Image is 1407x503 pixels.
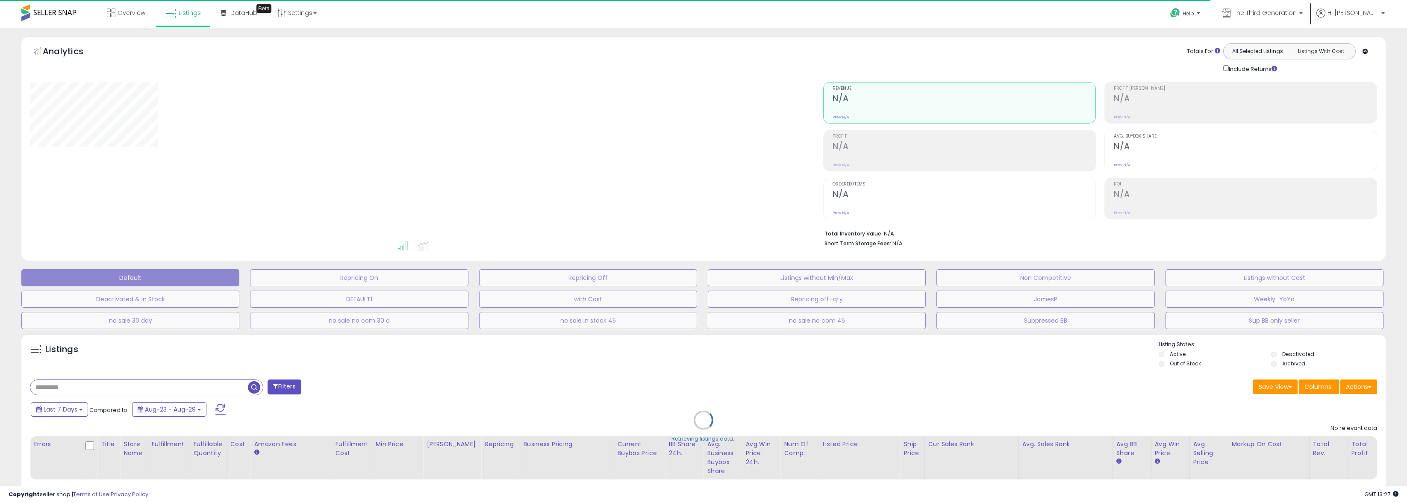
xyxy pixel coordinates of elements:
b: Short Term Storage Fees: [824,240,891,247]
div: seller snap | | [9,491,148,499]
small: Prev: N/A [1114,210,1130,215]
button: no sale in stock 45 [479,312,697,329]
button: Repricing Off [479,269,697,286]
small: Prev: N/A [833,115,849,120]
button: Listings With Cost [1289,46,1353,57]
button: no sale no com 45 [708,312,926,329]
span: Hi [PERSON_NAME] [1328,9,1379,17]
b: Total Inventory Value: [824,230,883,237]
div: Totals For [1187,47,1220,56]
h2: N/A [833,141,1095,153]
span: N/A [892,239,903,247]
span: Listings [179,9,201,17]
button: Weekly_YoYo [1166,291,1383,308]
small: Prev: N/A [1114,162,1130,168]
button: Repricing off+qty [708,291,926,308]
span: Avg. Buybox Share [1114,134,1377,139]
strong: Copyright [9,490,40,498]
div: Include Returns [1217,64,1287,74]
div: Retrieving listings data.. [671,435,736,443]
h5: Analytics [43,45,100,59]
button: Suppressed BB [936,312,1154,329]
h2: N/A [833,189,1095,201]
i: Get Help [1170,8,1180,18]
span: ROI [1114,182,1377,187]
button: DEFAULT1 [250,291,468,308]
li: N/A [824,228,1371,238]
span: Help [1183,10,1194,17]
h2: N/A [1114,141,1377,153]
button: Default [21,269,239,286]
span: Profit [PERSON_NAME] [1114,86,1377,91]
button: Sup BB only seller [1166,312,1383,329]
a: Hi [PERSON_NAME] [1316,9,1385,28]
small: Prev: N/A [833,162,849,168]
button: Repricing On [250,269,468,286]
h2: N/A [1114,189,1377,201]
div: Tooltip anchor [256,4,271,13]
button: no sale no com 30 d [250,312,468,329]
h2: N/A [833,94,1095,105]
button: JamesP [936,291,1154,308]
button: Deactivated & In Stock [21,291,239,308]
a: Help [1163,1,1209,28]
span: Overview [118,9,145,17]
span: Profit [833,134,1095,139]
button: Listings without Cost [1166,269,1383,286]
button: no sale 30 day [21,312,239,329]
span: Revenue [833,86,1095,91]
small: Prev: N/A [1114,115,1130,120]
h2: N/A [1114,94,1377,105]
small: Prev: N/A [833,210,849,215]
span: DataHub [230,9,257,17]
button: Listings without Min/Max [708,269,926,286]
span: Ordered Items [833,182,1095,187]
button: with Cost [479,291,697,308]
button: All Selected Listings [1226,46,1289,57]
span: The Third Generation [1233,9,1297,17]
button: Non Competitive [936,269,1154,286]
